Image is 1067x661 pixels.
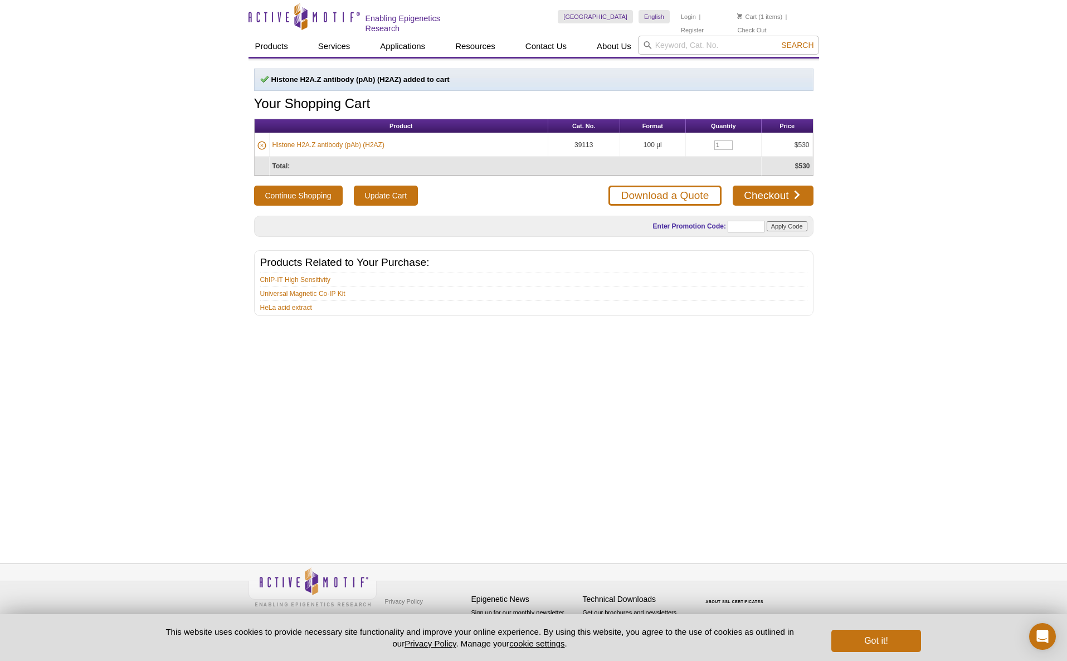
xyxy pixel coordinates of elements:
[694,584,778,608] table: Click to Verify - This site chose Symantec SSL for secure e-commerce and confidential communicati...
[147,626,813,649] p: This website uses cookies to provide necessary site functionality and improve your online experie...
[249,564,377,609] img: Active Motif,
[781,41,813,50] span: Search
[737,13,757,21] a: Cart
[260,275,331,285] a: ChIP-IT High Sensitivity
[249,36,295,57] a: Products
[509,639,564,648] button: cookie settings
[779,123,795,129] span: Price
[639,10,670,23] a: English
[681,13,696,21] a: Login
[449,36,502,57] a: Resources
[786,10,787,23] li: |
[590,36,638,57] a: About Us
[272,162,290,170] strong: Total:
[366,13,476,33] h2: Enabling Epigenetics Research
[762,133,813,157] td: $530
[260,257,807,268] h2: Products Related to Your Purchase:
[260,289,345,299] a: Universal Magnetic Co-IP Kit
[260,303,312,313] a: HeLa acid extract
[652,222,726,230] label: Enter Promotion Code:
[699,10,700,23] li: |
[558,10,633,23] a: [GEOGRAPHIC_DATA]
[767,221,807,231] input: Apply Code
[642,123,663,129] span: Format
[382,610,441,626] a: Terms & Conditions
[354,186,418,206] input: Update Cart
[737,26,766,34] a: Check Out
[608,186,722,206] a: Download a Quote
[1029,623,1056,650] div: Open Intercom Messenger
[382,593,426,610] a: Privacy Policy
[272,140,384,150] a: Histone H2A.Z antibody (pAb) (H2AZ)
[405,639,456,648] a: Privacy Policy
[583,608,689,636] p: Get our brochures and newsletters, or request them by mail.
[737,13,742,19] img: Your Cart
[471,608,577,646] p: Sign up for our monthly newsletter highlighting recent publications in the field of epigenetics.
[831,630,920,652] button: Got it!
[373,36,432,57] a: Applications
[711,123,736,129] span: Quantity
[572,123,596,129] span: Cat. No.
[311,36,357,57] a: Services
[583,595,689,604] h4: Technical Downloads
[681,26,704,34] a: Register
[260,75,807,85] p: Histone H2A.Z antibody (pAb) (H2AZ) added to cart
[254,186,343,206] button: Continue Shopping
[389,123,413,129] span: Product
[519,36,573,57] a: Contact Us
[737,10,782,23] li: (1 items)
[795,162,810,170] strong: $530
[254,96,813,113] h1: Your Shopping Cart
[471,595,577,604] h4: Epigenetic News
[733,186,813,206] a: Checkout
[778,40,817,50] button: Search
[705,600,763,604] a: ABOUT SSL CERTIFICATES
[620,133,686,157] td: 100 µl
[638,36,819,55] input: Keyword, Cat. No.
[548,133,620,157] td: 39113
